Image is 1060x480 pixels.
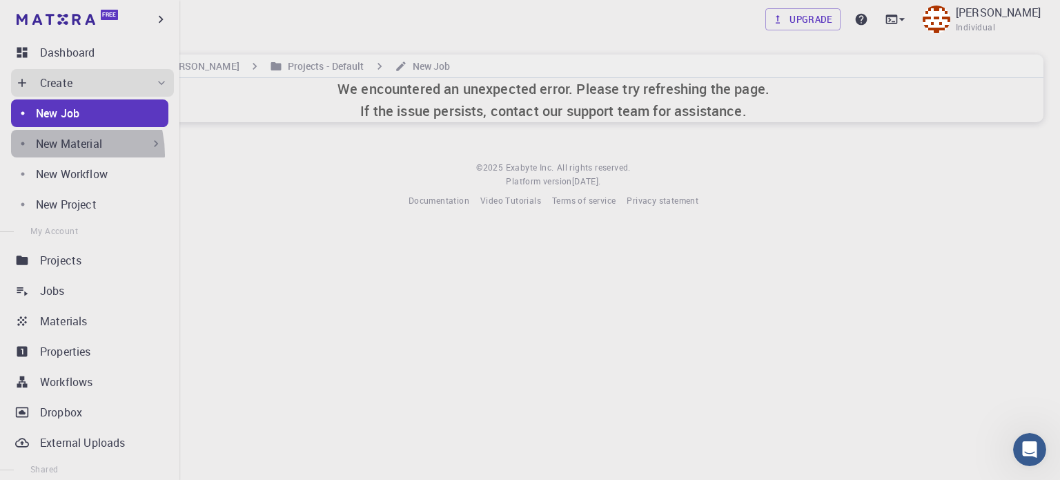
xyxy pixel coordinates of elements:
a: New Job [11,99,168,127]
p: Dashboard [40,44,95,61]
img: logo [17,14,95,25]
p: New Job [36,105,79,122]
div: Create [11,69,174,97]
a: Privacy statement [627,194,698,208]
span: [DATE] . [572,175,601,186]
p: New Workflow [36,166,108,182]
p: New Material [36,135,102,152]
img: Susovan Borat [923,6,950,33]
p: New Project [36,196,97,213]
span: Documentation [409,195,469,206]
h6: Projects - Default [282,59,364,74]
h6: [PERSON_NAME] [158,59,239,74]
span: Video Tutorials [480,195,541,206]
span: All rights reserved. [557,161,631,175]
a: Documentation [409,194,469,208]
span: Platform version [506,175,571,189]
span: Privacy statement [627,195,698,206]
a: New Workflow [11,160,168,188]
span: Terms of service [552,195,616,206]
iframe: Intercom live chat [1013,433,1046,466]
a: Upgrade [765,8,841,30]
p: Create [40,75,72,91]
h6: New Job [407,59,451,74]
p: [PERSON_NAME] [956,4,1041,21]
span: © 2025 [476,161,505,175]
a: New Project [11,191,168,218]
a: Dashboard [11,39,174,66]
a: [DATE]. [572,175,601,189]
span: Exabyte Inc. [506,162,554,173]
a: Video Tutorials [480,194,541,208]
a: Terms of service [552,194,616,208]
span: Support [28,10,77,22]
a: Exabyte Inc. [506,161,554,175]
h6: We encountered an unexpected error. Please try refreshing the page. If the issue persists, contac... [337,78,769,122]
div: New Material [11,130,168,157]
nav: breadcrumb [69,59,453,74]
span: Individual [956,21,995,35]
span: My Account [30,225,78,236]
